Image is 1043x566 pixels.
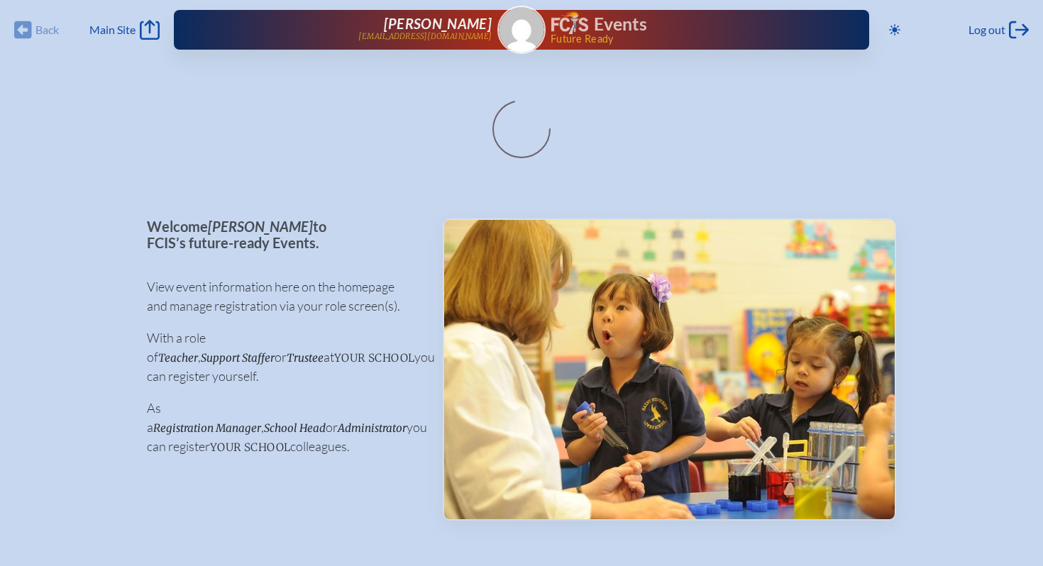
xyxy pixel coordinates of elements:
[968,23,1005,37] span: Log out
[264,421,326,435] span: School Head
[147,218,420,250] p: Welcome to FCIS’s future-ready Events.
[89,20,159,40] a: Main Site
[358,32,492,41] p: [EMAIL_ADDRESS][DOMAIN_NAME]
[551,34,824,44] span: Future Ready
[208,218,313,235] span: [PERSON_NAME]
[210,440,290,454] span: your school
[158,351,198,365] span: Teacher
[89,23,136,37] span: Main Site
[201,351,275,365] span: Support Staffer
[551,11,824,44] div: FCIS Events — Future ready
[384,15,492,32] span: [PERSON_NAME]
[147,399,420,456] p: As a , or you can register colleagues.
[219,16,492,44] a: [PERSON_NAME][EMAIL_ADDRESS][DOMAIN_NAME]
[497,6,546,54] a: Gravatar
[444,220,895,519] img: Events
[287,351,324,365] span: Trustee
[147,277,420,316] p: View event information here on the homepage and manage registration via your role screen(s).
[499,7,544,52] img: Gravatar
[334,351,414,365] span: your school
[153,421,261,435] span: Registration Manager
[338,421,407,435] span: Administrator
[147,328,420,386] p: With a role of , or at you can register yourself.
